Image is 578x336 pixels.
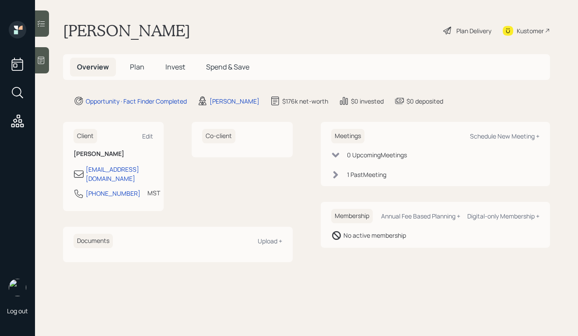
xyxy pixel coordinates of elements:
[77,62,109,72] span: Overview
[147,188,160,197] div: MST
[331,209,373,223] h6: Membership
[74,129,97,143] h6: Client
[74,150,153,158] h6: [PERSON_NAME]
[202,129,235,143] h6: Co-client
[74,234,113,248] h6: Documents
[381,212,460,220] div: Annual Fee Based Planning +
[347,170,386,179] div: 1 Past Meeting
[9,279,26,296] img: robby-grisanti-headshot.png
[456,26,491,35] div: Plan Delivery
[7,307,28,315] div: Log out
[282,97,328,106] div: $176k net-worth
[210,97,259,106] div: [PERSON_NAME]
[206,62,249,72] span: Spend & Save
[406,97,443,106] div: $0 deposited
[63,21,190,40] h1: [PERSON_NAME]
[467,212,539,220] div: Digital-only Membership +
[258,237,282,245] div: Upload +
[165,62,185,72] span: Invest
[86,189,140,198] div: [PHONE_NUMBER]
[331,129,364,143] h6: Meetings
[343,231,406,240] div: No active membership
[347,150,407,159] div: 0 Upcoming Meeting s
[351,97,384,106] div: $0 invested
[517,26,544,35] div: Kustomer
[86,165,153,183] div: [EMAIL_ADDRESS][DOMAIN_NAME]
[142,132,153,140] div: Edit
[470,132,539,140] div: Schedule New Meeting +
[86,97,187,106] div: Opportunity · Fact Finder Completed
[130,62,144,72] span: Plan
